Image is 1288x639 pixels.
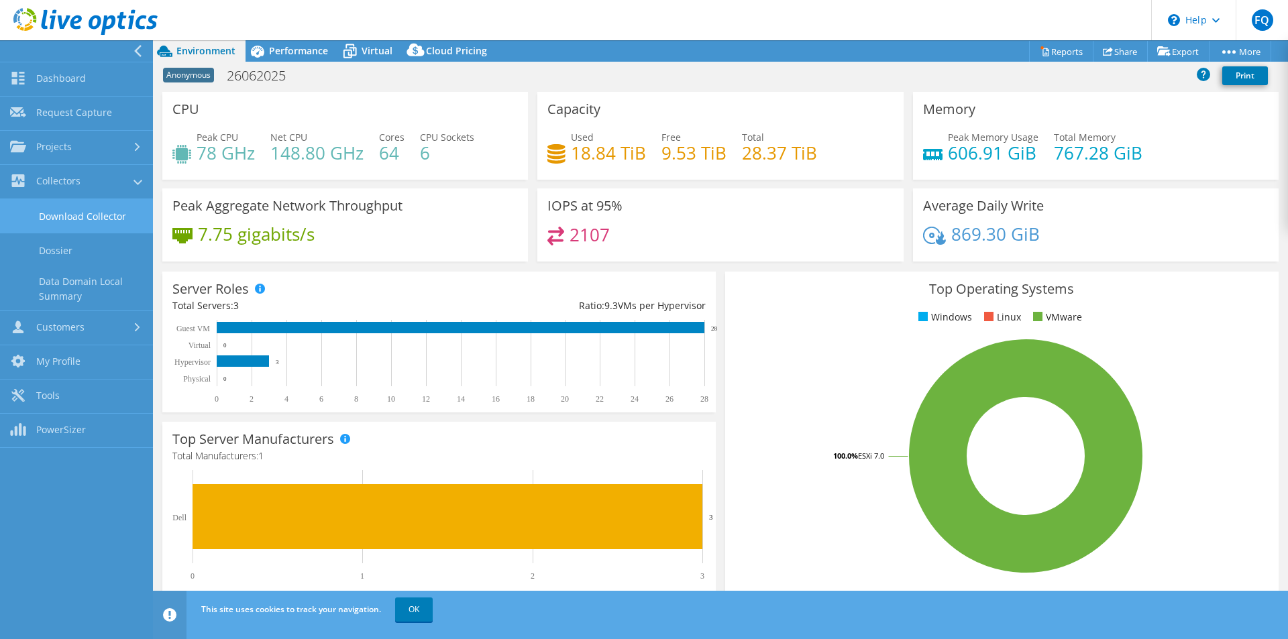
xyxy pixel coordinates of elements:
[284,394,288,404] text: 4
[223,342,227,349] text: 0
[197,146,255,160] h4: 78 GHz
[561,394,569,404] text: 20
[1168,14,1180,26] svg: \n
[174,357,211,367] text: Hypervisor
[531,571,535,581] text: 2
[258,449,264,462] span: 1
[223,375,227,382] text: 0
[735,282,1269,296] h3: Top Operating Systems
[172,513,186,522] text: Dell
[191,571,195,581] text: 0
[215,394,219,404] text: 0
[665,394,674,404] text: 26
[457,394,465,404] text: 14
[172,282,249,296] h3: Server Roles
[420,146,474,160] h4: 6
[981,310,1021,325] li: Linux
[183,374,211,384] text: Physical
[604,299,618,312] span: 9.3
[858,451,884,461] tspan: ESXi 7.0
[197,131,238,143] span: Peak CPU
[951,227,1040,241] h4: 869.30 GiB
[1147,41,1210,62] a: Export
[360,571,364,581] text: 1
[923,198,1044,213] h3: Average Daily Write
[1030,310,1082,325] li: VMware
[172,449,706,463] h4: Total Manufacturers:
[547,198,623,213] h3: IOPS at 95%
[250,394,254,404] text: 2
[571,146,646,160] h4: 18.84 TiB
[948,146,1038,160] h4: 606.91 GiB
[439,298,705,313] div: Ratio: VMs per Hypervisor
[1054,146,1142,160] h4: 767.28 GiB
[571,131,594,143] span: Used
[547,102,600,117] h3: Capacity
[395,597,433,622] a: OK
[1252,9,1273,31] span: FQ
[176,324,210,333] text: Guest VM
[233,299,239,312] span: 3
[270,131,307,143] span: Net CPU
[742,131,764,143] span: Total
[631,394,639,404] text: 24
[201,603,381,615] span: This site uses cookies to track your navigation.
[661,131,681,143] span: Free
[1029,41,1093,62] a: Reports
[172,298,439,313] div: Total Servers:
[661,146,727,160] h4: 9.53 TiB
[269,44,328,57] span: Performance
[172,198,402,213] h3: Peak Aggregate Network Throughput
[742,146,817,160] h4: 28.37 TiB
[221,68,307,83] h1: 26062025
[422,394,430,404] text: 12
[270,146,364,160] h4: 148.80 GHz
[923,102,975,117] h3: Memory
[172,102,199,117] h3: CPU
[426,44,487,57] span: Cloud Pricing
[1222,66,1268,85] a: Print
[362,44,392,57] span: Virtual
[527,394,535,404] text: 18
[387,394,395,404] text: 10
[172,432,334,447] h3: Top Server Manufacturers
[1093,41,1148,62] a: Share
[1209,41,1271,62] a: More
[570,227,610,242] h4: 2107
[379,131,405,143] span: Cores
[176,44,235,57] span: Environment
[596,394,604,404] text: 22
[709,513,713,521] text: 3
[319,394,323,404] text: 6
[379,146,405,160] h4: 64
[948,131,1038,143] span: Peak Memory Usage
[354,394,358,404] text: 8
[700,571,704,581] text: 3
[915,310,972,325] li: Windows
[711,325,718,332] text: 28
[163,68,214,82] span: Anonymous
[492,394,500,404] text: 16
[420,131,474,143] span: CPU Sockets
[1054,131,1116,143] span: Total Memory
[700,394,708,404] text: 28
[276,359,279,365] text: 3
[833,451,858,461] tspan: 100.0%
[198,227,315,241] h4: 7.75 gigabits/s
[189,341,211,350] text: Virtual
